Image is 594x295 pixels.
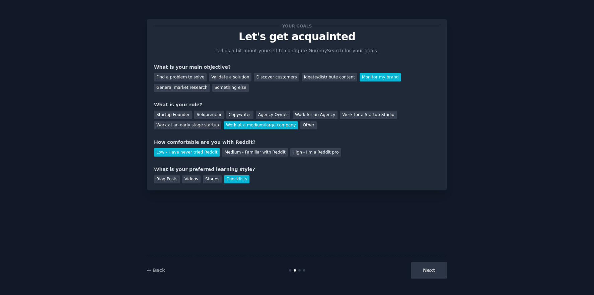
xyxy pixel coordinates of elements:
div: What is your preferred learning style? [154,166,440,173]
div: Startup Founder [154,111,192,119]
div: Medium - Familiar with Reddit [222,148,288,157]
div: Checklists [224,175,249,184]
a: ← Back [147,268,165,273]
div: Stories [203,175,222,184]
div: Other [300,121,317,130]
div: What is your main objective? [154,64,440,71]
div: Copywriter [226,111,253,119]
p: Tell us a bit about yourself to configure GummySearch for your goals. [213,47,381,54]
div: Monitor my brand [360,73,401,81]
div: Agency Owner [256,111,290,119]
div: Work for a Startup Studio [340,111,396,119]
div: How comfortable are you with Reddit? [154,139,440,146]
div: Low - Have never tried Reddit [154,148,220,157]
div: What is your role? [154,101,440,108]
div: Something else [212,84,249,92]
div: Videos [182,175,201,184]
div: Work at a medium/large company [224,121,298,130]
div: Find a problem to solve [154,73,207,81]
div: Blog Posts [154,175,180,184]
div: High - I'm a Reddit pro [290,148,341,157]
div: Solopreneur [194,111,224,119]
span: Your goals [281,22,313,29]
div: Validate a solution [209,73,251,81]
div: General market research [154,84,210,92]
div: Work for an Agency [293,111,338,119]
p: Let's get acquainted [154,31,440,43]
div: Discover customers [254,73,299,81]
div: Work at an early stage startup [154,121,221,130]
div: Ideate/distribute content [302,73,357,81]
